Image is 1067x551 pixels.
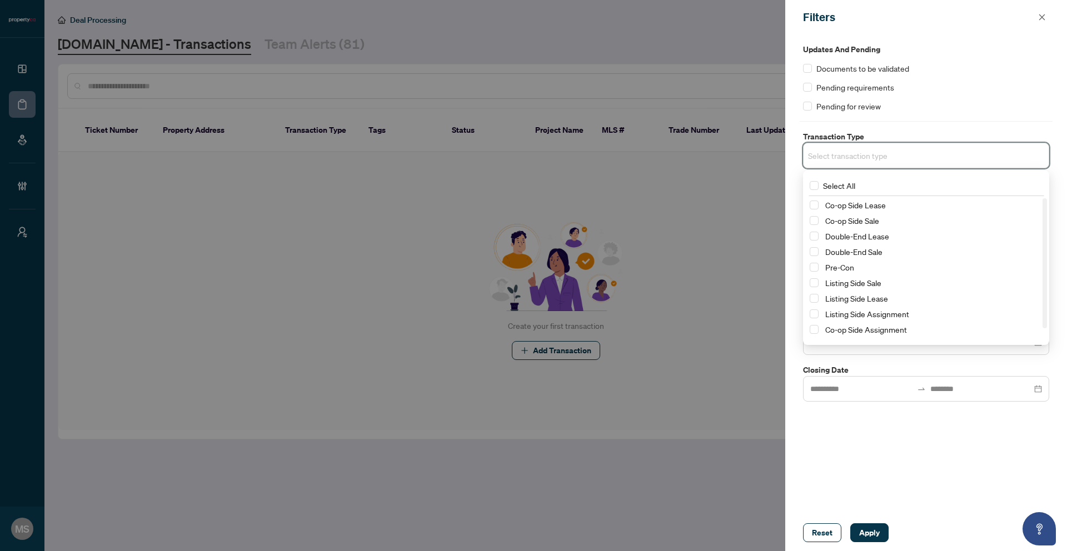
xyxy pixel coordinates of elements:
span: Select Pre-Con [810,263,819,272]
span: to [917,384,926,393]
span: Referral [821,338,1043,352]
span: Double-End Sale [821,245,1043,258]
button: Reset [803,523,841,542]
span: close [1038,13,1046,21]
span: Select All [819,179,860,192]
span: Listing Side Lease [825,293,888,303]
div: Filters [803,9,1035,26]
span: Co-op Side Assignment [825,324,907,334]
span: Pending requirements [816,81,894,93]
span: Select Co-op Side Sale [810,216,819,225]
span: Co-op Side Sale [825,216,879,226]
span: Co-op Side Assignment [821,323,1043,336]
span: Double-End Lease [825,231,889,241]
span: Listing Side Lease [821,292,1043,305]
label: Updates and Pending [803,43,1049,56]
span: Co-op Side Sale [821,214,1043,227]
label: Transaction Type [803,131,1049,143]
span: Referral [825,340,852,350]
span: Listing Side Sale [825,278,881,288]
span: Apply [859,524,880,542]
span: Listing Side Assignment [821,307,1043,320]
span: Select Double-End Sale [810,247,819,256]
span: Pending for review [816,100,881,112]
span: swap-right [917,384,926,393]
span: Select Double-End Lease [810,232,819,241]
span: Select Co-op Side Assignment [810,325,819,334]
span: Co-op Side Lease [825,200,886,210]
span: Select Listing Side Lease [810,294,819,303]
span: Pre-Con [821,261,1043,274]
span: Documents to be validated [816,62,909,74]
span: Reset [812,524,832,542]
span: Double-End Lease [821,229,1043,243]
span: Select Co-op Side Lease [810,201,819,209]
button: Apply [850,523,889,542]
span: Co-op Side Lease [821,198,1043,212]
span: Select Listing Side Sale [810,278,819,287]
label: Closing Date [803,364,1049,376]
button: Open asap [1023,512,1056,545]
span: Select Listing Side Assignment [810,309,819,318]
span: Listing Side Assignment [825,309,909,319]
span: Listing Side Sale [821,276,1043,289]
span: Pre-Con [825,262,854,272]
span: Double-End Sale [825,247,882,257]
